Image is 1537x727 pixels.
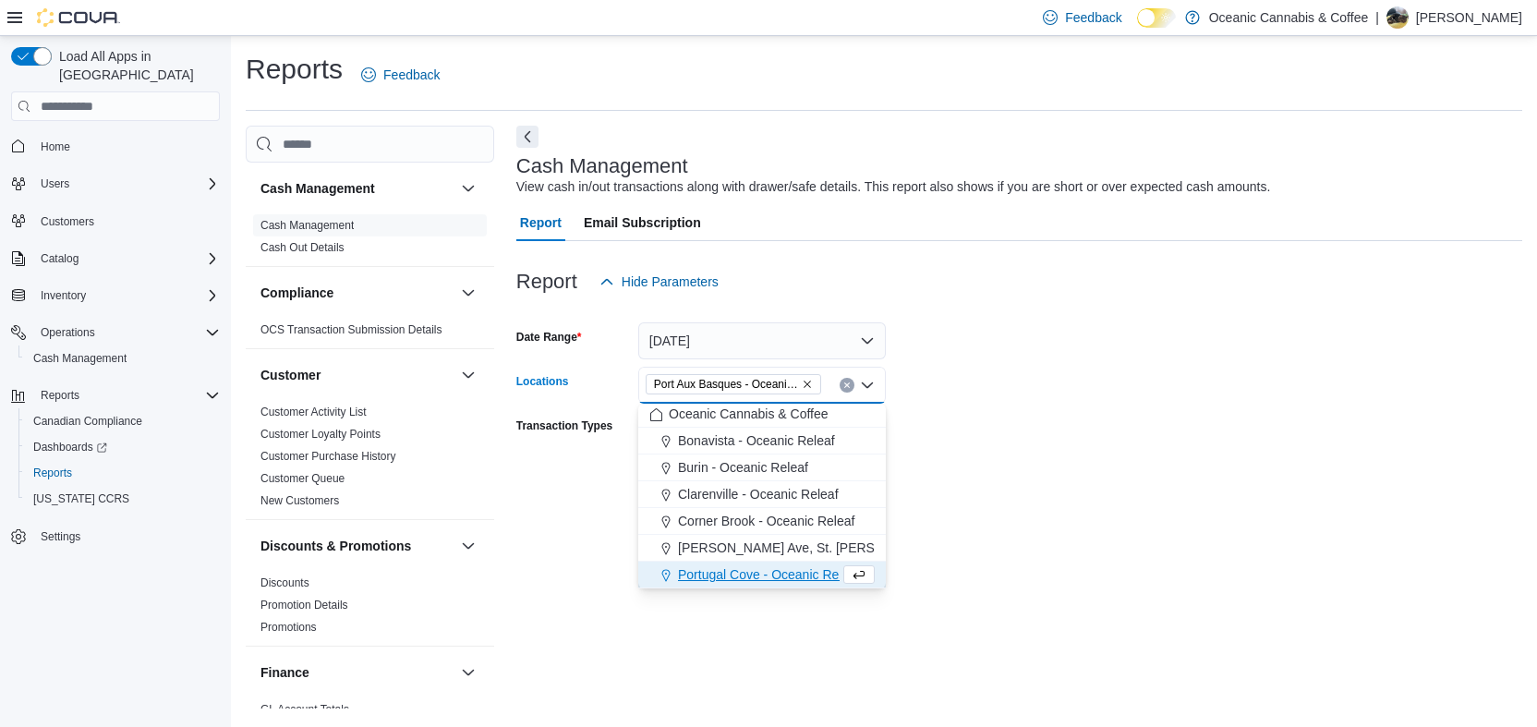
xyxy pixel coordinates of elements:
[638,428,886,454] button: Bonavista - Oceanic Releaf
[260,240,345,255] span: Cash Out Details
[26,410,220,432] span: Canadian Compliance
[4,171,227,197] button: Users
[260,284,454,302] button: Compliance
[33,285,93,307] button: Inventory
[260,576,309,590] span: Discounts
[33,525,220,548] span: Settings
[638,562,886,588] button: Portugal Cove - Oceanic Releaf
[33,440,107,454] span: Dashboards
[1065,8,1121,27] span: Feedback
[260,620,317,635] span: Promotions
[26,410,150,432] a: Canadian Compliance
[622,273,719,291] span: Hide Parameters
[41,251,79,266] span: Catalog
[26,488,137,510] a: [US_STATE] CCRS
[383,66,440,84] span: Feedback
[246,319,494,348] div: Compliance
[26,347,220,370] span: Cash Management
[260,323,442,336] a: OCS Transaction Submission Details
[33,414,142,429] span: Canadian Compliance
[457,282,479,304] button: Compliance
[457,661,479,684] button: Finance
[41,214,94,229] span: Customers
[260,537,411,555] h3: Discounts & Promotions
[260,366,454,384] button: Customer
[33,321,220,344] span: Operations
[638,481,886,508] button: Clarenville - Oceanic Releaf
[260,537,454,555] button: Discounts & Promotions
[516,177,1271,197] div: View cash in/out transactions along with drawer/safe details. This report also shows if you are s...
[1375,6,1379,29] p: |
[41,176,69,191] span: Users
[33,321,103,344] button: Operations
[260,703,349,716] a: GL Account Totals
[260,576,309,589] a: Discounts
[246,51,343,88] h1: Reports
[638,454,886,481] button: Burin - Oceanic Releaf
[260,702,349,717] span: GL Account Totals
[1137,8,1176,28] input: Dark Mode
[457,177,479,200] button: Cash Management
[246,214,494,266] div: Cash Management
[516,418,612,433] label: Transaction Types
[33,384,87,406] button: Reports
[33,466,72,480] span: Reports
[638,401,886,669] div: Choose from the following options
[260,471,345,486] span: Customer Queue
[516,271,577,293] h3: Report
[18,486,227,512] button: [US_STATE] CCRS
[41,529,80,544] span: Settings
[33,351,127,366] span: Cash Management
[1416,6,1522,29] p: [PERSON_NAME]
[1209,6,1369,29] p: Oceanic Cannabis & Coffee
[33,491,129,506] span: [US_STATE] CCRS
[33,173,220,195] span: Users
[516,155,688,177] h3: Cash Management
[26,436,115,458] a: Dashboards
[26,462,79,484] a: Reports
[33,248,86,270] button: Catalog
[33,210,220,233] span: Customers
[584,204,701,241] span: Email Subscription
[41,288,86,303] span: Inventory
[18,408,227,434] button: Canadian Compliance
[41,325,95,340] span: Operations
[638,508,886,535] button: Corner Brook - Oceanic Releaf
[33,384,220,406] span: Reports
[678,539,1051,557] span: [PERSON_NAME] Ave, St. [PERSON_NAME]’s - Oceanic Releaf
[260,450,396,463] a: Customer Purchase History
[18,460,227,486] button: Reports
[260,472,345,485] a: Customer Queue
[260,663,309,682] h3: Finance
[4,283,227,309] button: Inventory
[33,173,77,195] button: Users
[260,322,442,337] span: OCS Transaction Submission Details
[1137,28,1138,29] span: Dark Mode
[260,427,381,442] span: Customer Loyalty Points
[260,493,339,508] span: New Customers
[18,345,227,371] button: Cash Management
[260,599,348,612] a: Promotion Details
[4,523,227,550] button: Settings
[520,204,562,241] span: Report
[4,132,227,159] button: Home
[1386,6,1409,29] div: Franki Webb
[260,663,454,682] button: Finance
[678,512,854,530] span: Corner Brook - Oceanic Releaf
[260,179,375,198] h3: Cash Management
[260,406,367,418] a: Customer Activity List
[516,374,569,389] label: Locations
[41,388,79,403] span: Reports
[260,241,345,254] a: Cash Out Details
[802,379,813,390] button: Remove Port Aux Basques - Oceanic Releaf from selection in this group
[260,179,454,198] button: Cash Management
[4,246,227,272] button: Catalog
[654,375,798,394] span: Port Aux Basques - Oceanic Releaf
[4,320,227,345] button: Operations
[678,431,835,450] span: Bonavista - Oceanic Releaf
[260,219,354,232] a: Cash Management
[260,428,381,441] a: Customer Loyalty Points
[33,211,102,233] a: Customers
[860,378,875,393] button: Close list of options
[638,535,886,562] button: [PERSON_NAME] Ave, St. [PERSON_NAME]’s - Oceanic Releaf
